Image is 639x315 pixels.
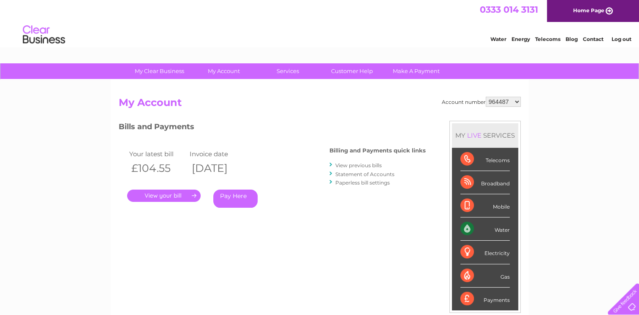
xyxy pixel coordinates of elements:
[460,288,510,310] div: Payments
[465,131,483,139] div: LIVE
[460,264,510,288] div: Gas
[188,160,248,177] th: [DATE]
[253,63,323,79] a: Services
[452,123,518,147] div: MY SERVICES
[213,190,258,208] a: Pay Here
[583,36,604,42] a: Contact
[460,241,510,264] div: Electricity
[119,121,426,136] h3: Bills and Payments
[511,36,530,42] a: Energy
[127,190,201,202] a: .
[566,36,578,42] a: Blog
[125,63,194,79] a: My Clear Business
[381,63,451,79] a: Make A Payment
[335,179,390,186] a: Paperless bill settings
[119,97,521,113] h2: My Account
[480,4,538,15] a: 0333 014 3131
[127,148,188,160] td: Your latest bill
[442,97,521,107] div: Account number
[460,148,510,171] div: Telecoms
[335,162,382,168] a: View previous bills
[127,160,188,177] th: £104.55
[189,63,258,79] a: My Account
[335,171,394,177] a: Statement of Accounts
[120,5,519,41] div: Clear Business is a trading name of Verastar Limited (registered in [GEOGRAPHIC_DATA] No. 3667643...
[611,36,631,42] a: Log out
[490,36,506,42] a: Water
[460,171,510,194] div: Broadband
[22,22,65,48] img: logo.png
[535,36,560,42] a: Telecoms
[460,217,510,241] div: Water
[329,147,426,154] h4: Billing and Payments quick links
[317,63,387,79] a: Customer Help
[460,194,510,217] div: Mobile
[188,148,248,160] td: Invoice date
